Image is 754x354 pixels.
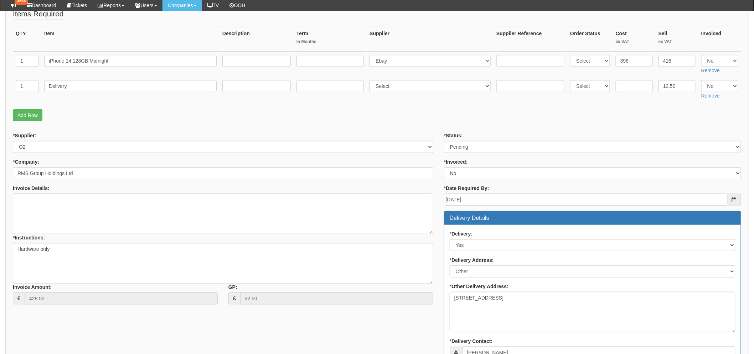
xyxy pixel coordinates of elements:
label: Other Delivery Address: [450,283,508,290]
small: ex VAT [616,39,653,45]
label: Status: [444,132,463,139]
a: Remove [701,68,720,73]
th: Cost [613,27,656,52]
th: Supplier Reference [494,27,567,52]
legend: Items Required [13,9,63,20]
th: Sell [656,27,698,52]
a: Add Row [13,109,42,121]
th: Invoiced [698,27,741,52]
label: Supplier: [13,132,36,139]
label: Delivery Address: [450,257,494,264]
label: GP: [228,284,237,291]
a: Remove [701,93,720,99]
small: ex VAT [659,39,696,45]
label: Date Required By: [444,185,489,192]
label: Invoice Amount: [13,284,52,291]
label: Delivery Contact: [450,338,493,345]
th: Term [294,27,367,52]
label: Company: [13,158,39,165]
textarea: Hardware only [13,243,433,284]
th: Description [220,27,294,52]
th: Order Status [567,27,613,52]
textarea: [STREET_ADDRESS] [450,292,735,332]
th: Item [41,27,220,52]
label: Invoice Details: [13,185,50,192]
label: Delivery: [450,230,473,237]
th: QTY [13,27,41,52]
label: Instructions: [13,234,45,241]
small: In Months [296,39,364,45]
label: Invoiced: [444,158,468,165]
th: Supplier [367,27,494,52]
h3: Delivery Details [450,215,735,221]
